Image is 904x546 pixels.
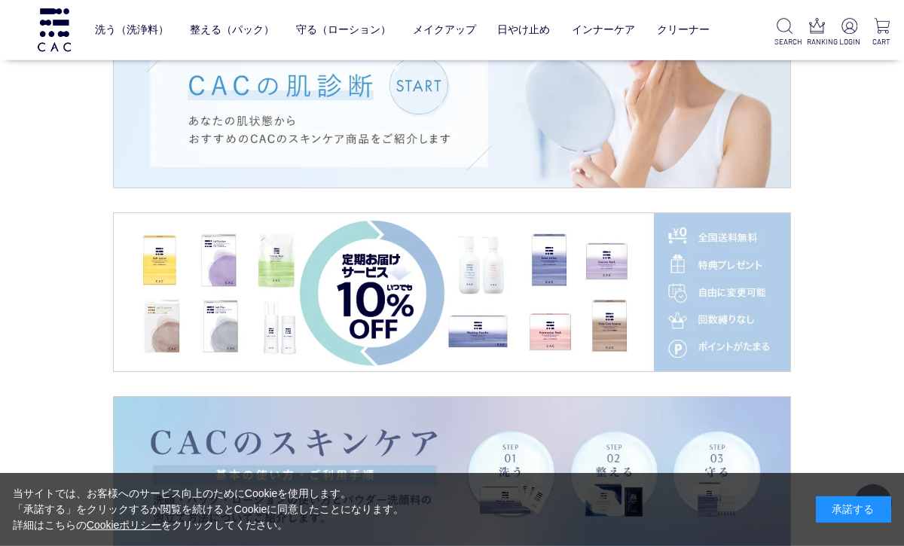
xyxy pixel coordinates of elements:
[572,12,635,47] a: インナーケア
[774,36,795,47] p: SEARCH
[839,18,860,47] a: LOGIN
[87,519,162,531] a: Cookieポリシー
[35,8,73,51] img: logo
[497,12,550,47] a: 日やけ止め
[95,12,169,47] a: 洗う（洗浄料）
[657,12,710,47] a: クリーナー
[872,18,892,47] a: CART
[413,12,476,47] a: メイクアップ
[774,18,795,47] a: SEARCH
[816,496,891,523] div: 承諾する
[114,213,790,371] img: 定期便サービス
[296,12,391,47] a: 守る（ローション）
[807,18,827,47] a: RANKING
[114,30,790,188] a: 肌診断肌診断
[872,36,892,47] p: CART
[807,36,827,47] p: RANKING
[114,30,790,188] img: 肌診断
[190,12,274,47] a: 整える（パック）
[13,486,405,533] div: 当サイトでは、お客様へのサービス向上のためにCookieを使用します。 「承諾する」をクリックするか閲覧を続けるとCookieに同意したことになります。 詳細はこちらの をクリックしてください。
[839,36,860,47] p: LOGIN
[114,213,790,371] a: 定期便サービス定期便サービス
